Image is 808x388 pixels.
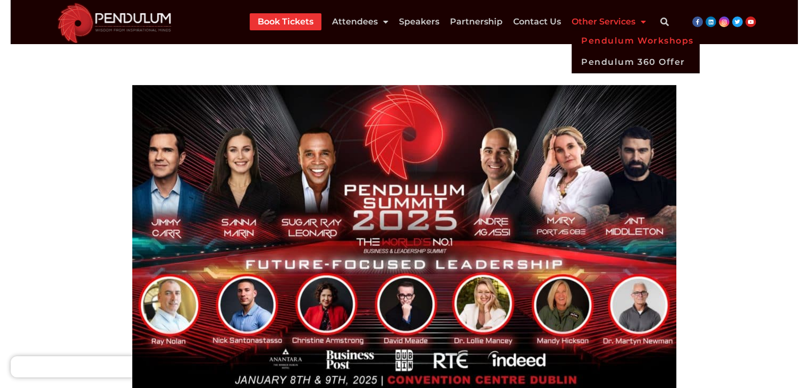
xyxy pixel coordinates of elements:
[572,30,699,52] a: Pendulum Workshops
[513,13,561,30] a: Contact Us
[572,52,699,73] a: Pendulum 360 Offer
[654,11,675,32] div: Search
[572,13,646,30] a: Other Services
[450,13,503,30] a: Partnership
[332,13,388,30] a: Attendees
[399,13,439,30] a: Speakers
[572,30,699,73] ul: Other Services
[11,356,138,377] iframe: Brevo live chat
[250,13,646,30] nav: Menu
[258,13,313,30] a: Book Tickets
